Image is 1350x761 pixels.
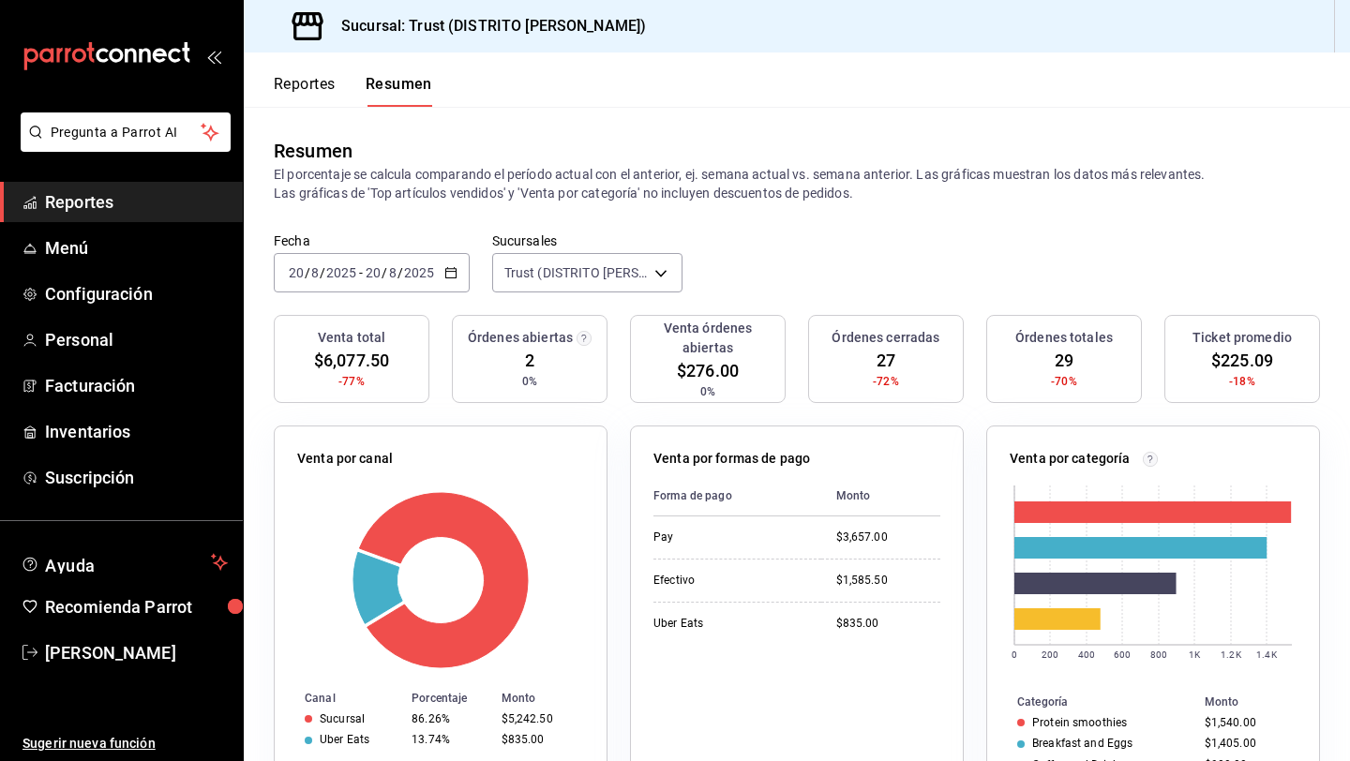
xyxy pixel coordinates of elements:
span: / [382,265,387,280]
div: Uber Eats [320,733,369,746]
div: Sucursal [320,712,365,725]
span: Inventarios [45,419,228,444]
p: Venta por formas de pago [653,449,810,469]
label: Sucursales [492,234,682,247]
span: -70% [1051,373,1077,390]
div: $835.00 [836,616,940,632]
input: ---- [325,265,357,280]
h3: Sucursal: Trust (DISTRITO [PERSON_NAME]) [326,15,646,37]
h3: Órdenes cerradas [832,328,939,348]
div: Protein smoothies [1032,716,1127,729]
div: Uber Eats [653,616,806,632]
div: $1,540.00 [1205,716,1289,729]
div: 13.74% [412,733,486,746]
div: Pay [653,530,806,545]
text: 200 [1042,649,1058,660]
span: Sugerir nueva función [22,734,228,754]
span: / [397,265,403,280]
div: $1,405.00 [1205,737,1289,750]
input: -- [288,265,305,280]
th: Porcentaje [404,688,493,709]
input: -- [388,265,397,280]
span: Recomienda Parrot [45,594,228,619]
text: 400 [1078,649,1095,660]
input: ---- [403,265,435,280]
p: Venta por canal [297,449,393,469]
text: 600 [1114,649,1131,660]
span: Ayuda [45,551,203,574]
p: Venta por categoría [1010,449,1131,469]
h3: Venta total [318,328,385,348]
span: - [359,265,363,280]
span: Suscripción [45,465,228,490]
span: Reportes [45,189,228,215]
h3: Ticket promedio [1192,328,1292,348]
div: 86.26% [412,712,486,725]
span: 27 [877,348,895,373]
div: $3,657.00 [836,530,940,545]
span: $225.09 [1211,348,1273,373]
th: Canal [275,688,404,709]
span: -72% [873,373,899,390]
span: / [320,265,325,280]
div: $5,242.50 [502,712,577,725]
th: Forma de pago [653,476,821,516]
text: 1.2K [1221,649,1241,660]
h3: Venta órdenes abiertas [638,319,777,358]
a: Pregunta a Parrot AI [13,136,231,156]
th: Monto [494,688,607,709]
div: navigation tabs [274,75,432,107]
th: Categoría [987,692,1197,712]
button: open_drawer_menu [206,49,221,64]
text: 1.4K [1256,649,1277,660]
div: Resumen [274,137,352,165]
span: -18% [1229,373,1255,390]
span: Trust (DISTRITO [PERSON_NAME]) [504,263,648,282]
label: Fecha [274,234,470,247]
input: -- [365,265,382,280]
div: $835.00 [502,733,577,746]
text: 800 [1150,649,1167,660]
th: Monto [821,476,940,516]
span: Personal [45,327,228,352]
button: Resumen [366,75,432,107]
span: Pregunta a Parrot AI [51,123,202,142]
button: Reportes [274,75,336,107]
p: El porcentaje se calcula comparando el período actual con el anterior, ej. semana actual vs. sema... [274,165,1320,202]
span: [PERSON_NAME] [45,640,228,665]
text: 0 [1012,649,1017,660]
span: 29 [1055,348,1073,373]
button: Pregunta a Parrot AI [21,112,231,152]
span: $6,077.50 [314,348,389,373]
div: $1,585.50 [836,573,940,589]
span: Configuración [45,281,228,306]
span: $276.00 [677,358,739,383]
th: Monto [1197,692,1319,712]
span: -77% [338,373,365,390]
span: Menú [45,235,228,261]
text: 1K [1189,649,1201,660]
span: 2 [525,348,534,373]
span: / [305,265,310,280]
div: Efectivo [653,573,806,589]
span: 0% [700,383,715,400]
span: Facturación [45,373,228,398]
h3: Órdenes abiertas [468,328,573,348]
h3: Órdenes totales [1015,328,1113,348]
div: Breakfast and Eggs [1032,737,1132,750]
input: -- [310,265,320,280]
span: 0% [522,373,537,390]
